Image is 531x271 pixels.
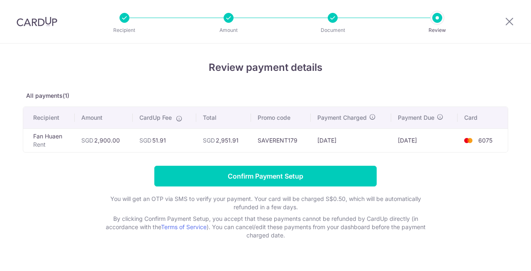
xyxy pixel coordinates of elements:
p: By clicking Confirm Payment Setup, you accept that these payments cannot be refunded by CardUp di... [100,215,431,240]
span: SGD [139,137,151,144]
img: CardUp [17,17,57,27]
iframe: Opens a widget where you can find more information [477,246,523,267]
span: Payment Charged [317,114,367,122]
h4: Review payment details [23,60,508,75]
th: Recipient [23,107,75,128]
td: SAVERENT179 [251,128,311,152]
th: Card [458,107,508,128]
td: [DATE] [311,128,391,152]
p: Recipient [94,26,155,34]
td: 2,900.00 [75,128,133,152]
td: 51.91 [133,128,196,152]
input: Confirm Payment Setup [154,166,377,186]
p: All payments(1) [23,92,508,100]
span: 6075 [478,137,492,144]
p: Rent [33,140,68,149]
th: Amount [75,107,133,128]
a: Terms of Service [161,223,207,230]
th: Promo code [251,107,311,128]
p: You will get an OTP via SMS to verify your payment. Your card will be charged S$0.50, which will ... [100,195,431,211]
p: Document [302,26,363,34]
span: Payment Due [398,114,434,122]
p: Review [407,26,468,34]
td: [DATE] [391,128,457,152]
span: SGD [203,137,215,144]
td: 2,951.91 [196,128,251,152]
p: Amount [198,26,259,34]
th: Total [196,107,251,128]
td: Fan Huaen [23,128,75,152]
span: CardUp Fee [139,114,172,122]
img: <span class="translation_missing" title="translation missing: en.account_steps.new_confirm_form.b... [460,135,477,145]
span: SGD [81,137,93,144]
